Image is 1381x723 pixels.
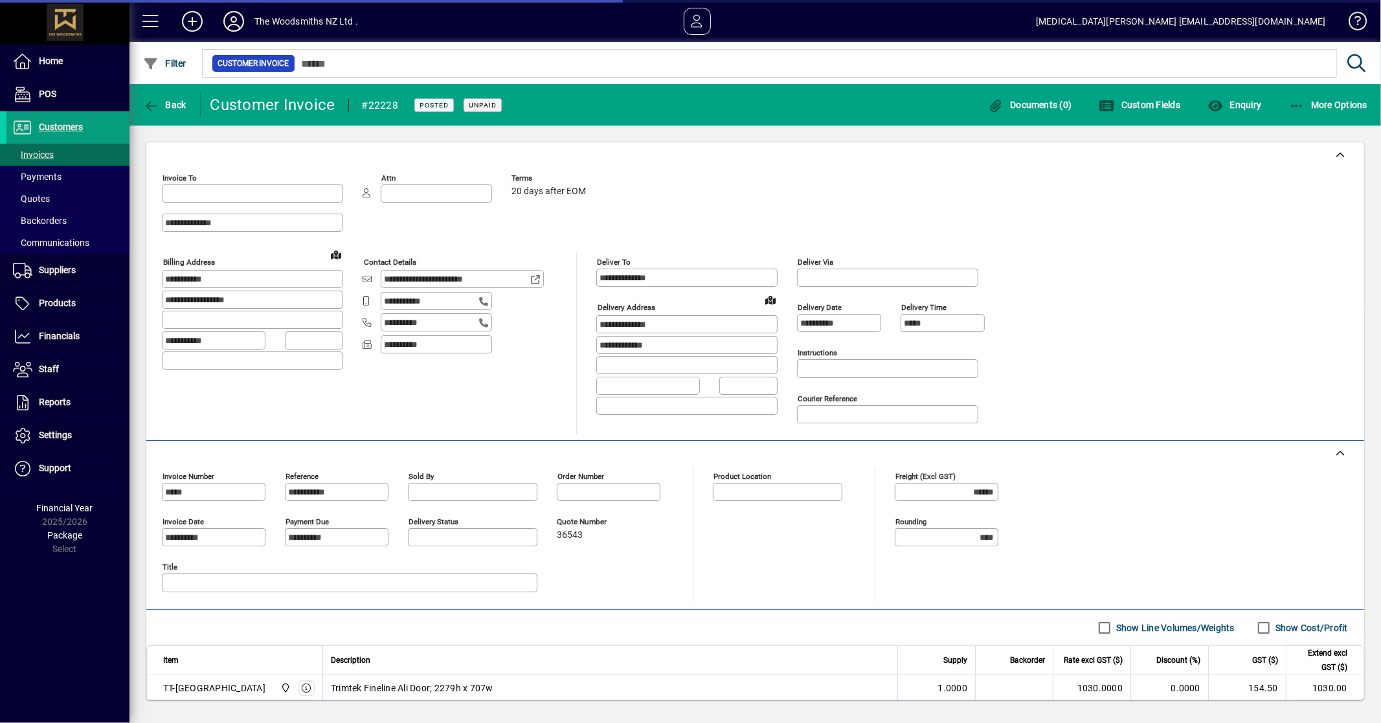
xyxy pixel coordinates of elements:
[943,653,967,667] span: Supply
[331,682,493,695] span: Trimtek Fineline Ali Door; 2279h x 707w
[1096,93,1184,117] button: Custom Fields
[6,78,129,111] a: POS
[143,58,186,69] span: Filter
[1294,646,1347,674] span: Extend excl GST ($)
[985,93,1075,117] button: Documents (0)
[798,258,833,267] mat-label: Deliver via
[13,194,50,204] span: Quotes
[409,472,434,481] mat-label: Sold by
[938,682,968,695] span: 1.0000
[557,530,583,540] span: 36543
[511,186,586,197] span: 20 days after EOM
[6,45,129,78] a: Home
[39,122,83,132] span: Customers
[1207,100,1261,110] span: Enquiry
[1289,100,1368,110] span: More Options
[511,174,589,183] span: Terms
[163,562,177,572] mat-label: Title
[760,289,781,310] a: View on map
[1064,653,1123,667] span: Rate excl GST ($)
[210,95,335,115] div: Customer Invoice
[1114,621,1235,634] label: Show Line Volumes/Weights
[6,166,129,188] a: Payments
[1208,675,1286,701] td: 154.50
[420,101,449,109] span: Posted
[895,472,956,481] mat-label: Freight (excl GST)
[143,100,186,110] span: Back
[39,265,76,275] span: Suppliers
[39,331,80,341] span: Financials
[39,397,71,407] span: Reports
[381,173,396,183] mat-label: Attn
[6,210,129,232] a: Backorders
[1061,682,1123,695] div: 1030.0000
[39,364,59,374] span: Staff
[362,95,399,116] div: #22228
[798,303,842,312] mat-label: Delivery date
[1204,93,1264,117] button: Enquiry
[277,681,292,695] span: The Woodsmiths
[213,10,254,33] button: Profile
[988,100,1072,110] span: Documents (0)
[1036,11,1326,32] div: [MEDICAL_DATA][PERSON_NAME] [EMAIL_ADDRESS][DOMAIN_NAME]
[39,430,72,440] span: Settings
[1130,675,1208,701] td: 0.0000
[6,232,129,254] a: Communications
[6,144,129,166] a: Invoices
[39,56,63,66] span: Home
[39,298,76,308] span: Products
[163,653,179,667] span: Item
[254,11,358,32] div: The Woodsmiths NZ Ltd .
[1286,93,1371,117] button: More Options
[47,530,82,540] span: Package
[6,386,129,419] a: Reports
[1010,653,1045,667] span: Backorder
[13,216,67,226] span: Backorders
[1099,100,1181,110] span: Custom Fields
[13,238,89,248] span: Communications
[6,254,129,287] a: Suppliers
[1156,653,1200,667] span: Discount (%)
[37,503,93,513] span: Financial Year
[6,287,129,320] a: Products
[172,10,213,33] button: Add
[557,472,604,481] mat-label: Order number
[1339,3,1365,45] a: Knowledge Base
[140,93,190,117] button: Back
[895,517,926,526] mat-label: Rounding
[798,394,857,403] mat-label: Courier Reference
[713,472,771,481] mat-label: Product location
[140,52,190,75] button: Filter
[39,463,71,473] span: Support
[1273,621,1348,634] label: Show Cost/Profit
[326,244,346,265] a: View on map
[129,93,201,117] app-page-header-button: Back
[286,517,329,526] mat-label: Payment due
[6,188,129,210] a: Quotes
[6,452,129,485] a: Support
[557,518,634,526] span: Quote number
[798,348,837,357] mat-label: Instructions
[597,258,631,267] mat-label: Deliver To
[6,320,129,353] a: Financials
[163,517,204,526] mat-label: Invoice date
[163,472,214,481] mat-label: Invoice number
[13,172,62,182] span: Payments
[469,101,497,109] span: Unpaid
[6,419,129,452] a: Settings
[331,653,370,667] span: Description
[286,472,319,481] mat-label: Reference
[218,57,289,70] span: Customer Invoice
[163,682,265,695] div: TT-[GEOGRAPHIC_DATA]
[163,173,197,183] mat-label: Invoice To
[1252,653,1278,667] span: GST ($)
[39,89,56,99] span: POS
[409,517,458,526] mat-label: Delivery status
[901,303,947,312] mat-label: Delivery time
[1286,675,1364,701] td: 1030.00
[13,150,54,160] span: Invoices
[6,353,129,386] a: Staff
